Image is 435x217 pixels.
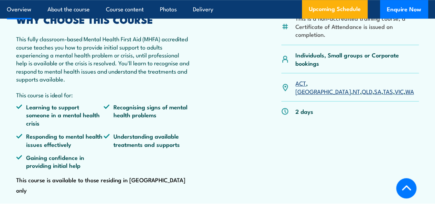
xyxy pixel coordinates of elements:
[104,132,191,148] li: Understanding available treatments and supports
[16,132,104,148] li: Responding to mental health issues effectively
[16,103,104,127] li: Learning to support someone in a mental health crisis
[104,103,191,127] li: Recognising signs of mental health problems
[16,91,191,99] p: This course is ideal for:
[374,87,381,95] a: SA
[295,51,419,67] p: Individuals, Small groups or Corporate bookings
[361,87,372,95] a: QLD
[16,15,191,24] h2: WHY CHOOSE THIS COURSE
[16,15,191,195] div: This course is available to those residing in [GEOGRAPHIC_DATA] only
[383,87,393,95] a: TAS
[394,87,403,95] a: VIC
[405,87,414,95] a: WA
[352,87,360,95] a: NT
[295,87,351,95] a: [GEOGRAPHIC_DATA]
[295,79,306,87] a: ACT
[295,14,419,38] li: This is a non-accredited training course, a Certificate of Attendance is issued on completion.
[16,153,104,170] li: Gaining confidence in providing initial help
[295,79,419,95] p: , , , , , , ,
[295,107,313,115] p: 2 days
[16,35,191,83] p: This fully classroom-based Mental Health First Aid (MHFA) accredited course teaches you how to pr...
